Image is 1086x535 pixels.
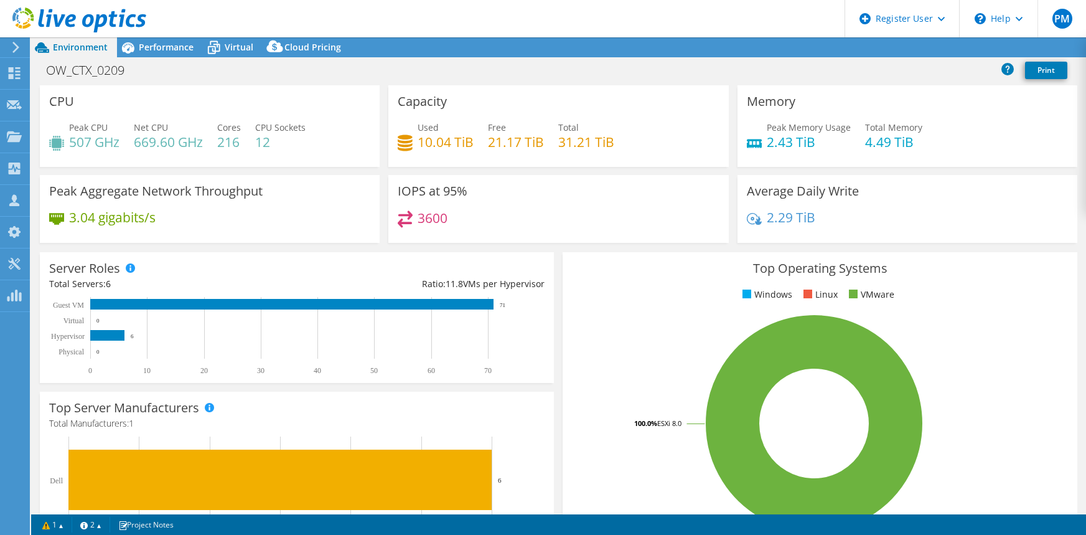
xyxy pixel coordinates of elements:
[1025,62,1067,79] a: Print
[865,135,922,149] h4: 4.49 TiB
[257,366,264,375] text: 30
[53,41,108,53] span: Environment
[131,333,134,339] text: 6
[418,121,439,133] span: Used
[49,401,199,415] h3: Top Server Manufacturers
[484,366,492,375] text: 70
[572,262,1067,275] h3: Top Operating Systems
[558,121,579,133] span: Total
[297,277,545,291] div: Ratio: VMs per Hypervisor
[50,476,63,485] text: Dell
[217,121,241,133] span: Cores
[975,13,986,24] svg: \n
[69,135,119,149] h4: 507 GHz
[255,135,306,149] h4: 12
[69,121,108,133] span: Peak CPU
[200,366,208,375] text: 20
[49,184,263,198] h3: Peak Aggregate Network Throughput
[500,302,505,308] text: 71
[72,517,110,533] a: 2
[1052,9,1072,29] span: PM
[106,278,111,290] span: 6
[418,135,474,149] h4: 10.04 TiB
[488,135,544,149] h4: 21.17 TiB
[96,349,100,355] text: 0
[767,135,851,149] h4: 2.43 TiB
[284,41,341,53] span: Cloud Pricing
[767,121,851,133] span: Peak Memory Usage
[69,211,156,224] h4: 3.04 gigabits/s
[657,419,681,428] tspan: ESXi 8.0
[255,121,306,133] span: CPU Sockets
[747,184,859,198] h3: Average Daily Write
[800,288,838,301] li: Linux
[739,288,792,301] li: Windows
[134,135,203,149] h4: 669.60 GHz
[418,211,447,225] h4: 3600
[488,121,506,133] span: Free
[49,277,297,291] div: Total Servers:
[370,366,378,375] text: 50
[34,517,72,533] a: 1
[428,366,435,375] text: 60
[747,95,795,108] h3: Memory
[139,41,194,53] span: Performance
[143,366,151,375] text: 10
[498,476,502,484] text: 6
[51,332,85,341] text: Hypervisor
[217,135,241,149] h4: 216
[865,121,922,133] span: Total Memory
[846,288,894,301] li: VMware
[634,419,657,428] tspan: 100.0%
[40,64,144,77] h1: OW_CTX_0209
[129,417,134,429] span: 1
[767,211,815,224] h4: 2.29 TiB
[49,262,120,275] h3: Server Roles
[134,121,168,133] span: Net CPU
[96,318,100,324] text: 0
[225,41,253,53] span: Virtual
[88,366,92,375] text: 0
[53,301,84,310] text: Guest VM
[59,348,84,356] text: Physical
[446,278,463,290] span: 11.8
[49,417,545,430] h4: Total Manufacturers:
[110,517,182,533] a: Project Notes
[63,316,85,325] text: Virtual
[398,95,447,108] h3: Capacity
[314,366,321,375] text: 40
[558,135,614,149] h4: 31.21 TiB
[398,184,467,198] h3: IOPS at 95%
[49,95,74,108] h3: CPU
